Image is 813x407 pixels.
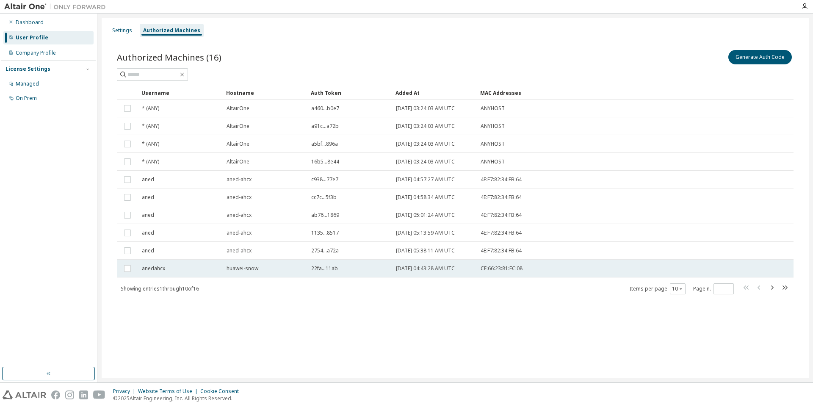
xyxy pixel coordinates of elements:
[311,105,339,112] span: a460...b0e7
[51,390,60,399] img: facebook.svg
[142,247,154,254] span: aned
[143,27,200,34] div: Authorized Machines
[227,247,252,254] span: aned-ahcx
[226,86,304,100] div: Hostname
[396,176,455,183] span: [DATE] 04:57:27 AM UTC
[481,265,523,272] span: CE:66:23:81:FC:08
[16,80,39,87] div: Managed
[396,105,455,112] span: [DATE] 03:24:03 AM UTC
[121,285,199,292] span: Showing entries 1 through 10 of 16
[227,105,249,112] span: AltairOne
[311,230,339,236] span: 1135...8517
[16,34,48,41] div: User Profile
[142,212,154,219] span: aned
[693,283,734,294] span: Page n.
[16,95,37,102] div: On Prem
[481,123,505,130] span: ANYHOST
[227,141,249,147] span: AltairOne
[65,390,74,399] img: instagram.svg
[480,86,707,100] div: MAC Addresses
[16,50,56,56] div: Company Profile
[227,212,252,219] span: aned-ahcx
[113,395,244,402] p: © 2025 Altair Engineering, Inc. All Rights Reserved.
[142,158,159,165] span: * (ANY)
[672,285,683,292] button: 10
[142,265,165,272] span: anedahcx
[311,194,337,201] span: cc7c...5f3b
[481,105,505,112] span: ANYHOST
[142,123,159,130] span: * (ANY)
[311,212,339,219] span: ab76...1869
[311,86,389,100] div: Auth Token
[481,141,505,147] span: ANYHOST
[142,105,159,112] span: * (ANY)
[396,158,455,165] span: [DATE] 03:24:03 AM UTC
[227,230,252,236] span: aned-ahcx
[79,390,88,399] img: linkedin.svg
[227,158,249,165] span: AltairOne
[311,247,339,254] span: 2754...a72a
[396,194,455,201] span: [DATE] 04:58:34 AM UTC
[141,86,219,100] div: Username
[396,265,455,272] span: [DATE] 04:43:28 AM UTC
[112,27,132,34] div: Settings
[142,194,154,201] span: aned
[728,50,792,64] button: Generate Auth Code
[138,388,200,395] div: Website Terms of Use
[311,176,338,183] span: c938...77e7
[481,212,522,219] span: 4E:F7:82:34:FB:64
[630,283,686,294] span: Items per page
[311,123,339,130] span: a91c...a72b
[113,388,138,395] div: Privacy
[481,247,522,254] span: 4E:F7:82:34:FB:64
[396,247,455,254] span: [DATE] 05:38:11 AM UTC
[396,230,455,236] span: [DATE] 05:13:59 AM UTC
[396,141,455,147] span: [DATE] 03:24:03 AM UTC
[396,123,455,130] span: [DATE] 03:24:03 AM UTC
[481,158,505,165] span: ANYHOST
[142,141,159,147] span: * (ANY)
[311,141,338,147] span: a5bf...896a
[481,230,522,236] span: 4E:F7:82:34:FB:64
[227,194,252,201] span: aned-ahcx
[200,388,244,395] div: Cookie Consent
[227,176,252,183] span: aned-ahcx
[481,194,522,201] span: 4E:F7:82:34:FB:64
[227,265,258,272] span: huawei-snow
[227,123,249,130] span: AltairOne
[16,19,44,26] div: Dashboard
[3,390,46,399] img: altair_logo.svg
[311,265,338,272] span: 22fa...11ab
[396,212,455,219] span: [DATE] 05:01:24 AM UTC
[311,158,339,165] span: 16b5...8e44
[142,176,154,183] span: aned
[395,86,473,100] div: Added At
[117,51,221,63] span: Authorized Machines (16)
[142,230,154,236] span: aned
[6,66,50,72] div: License Settings
[93,390,105,399] img: youtube.svg
[4,3,110,11] img: Altair One
[481,176,522,183] span: 4E:F7:82:34:FB:64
